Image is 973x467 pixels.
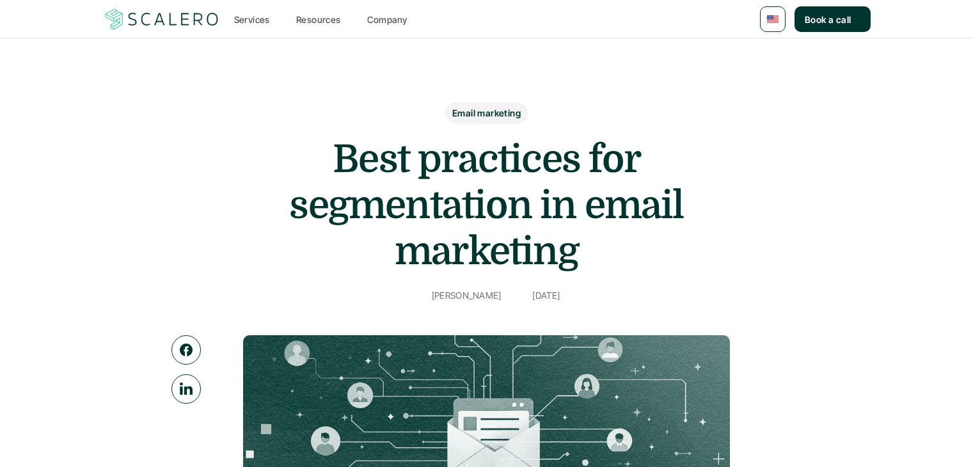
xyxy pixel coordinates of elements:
p: [DATE] [532,287,560,303]
a: Book a call [795,6,871,32]
p: Resources [296,13,341,26]
p: Book a call [805,13,851,26]
img: Scalero company logo [103,7,221,31]
h1: Best practices for segmentation in email marketing [231,136,743,274]
p: [PERSON_NAME] [432,287,502,303]
p: Services [234,13,270,26]
p: Email marketing [452,106,521,120]
p: Company [367,13,407,26]
a: Scalero company logo [103,8,221,31]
